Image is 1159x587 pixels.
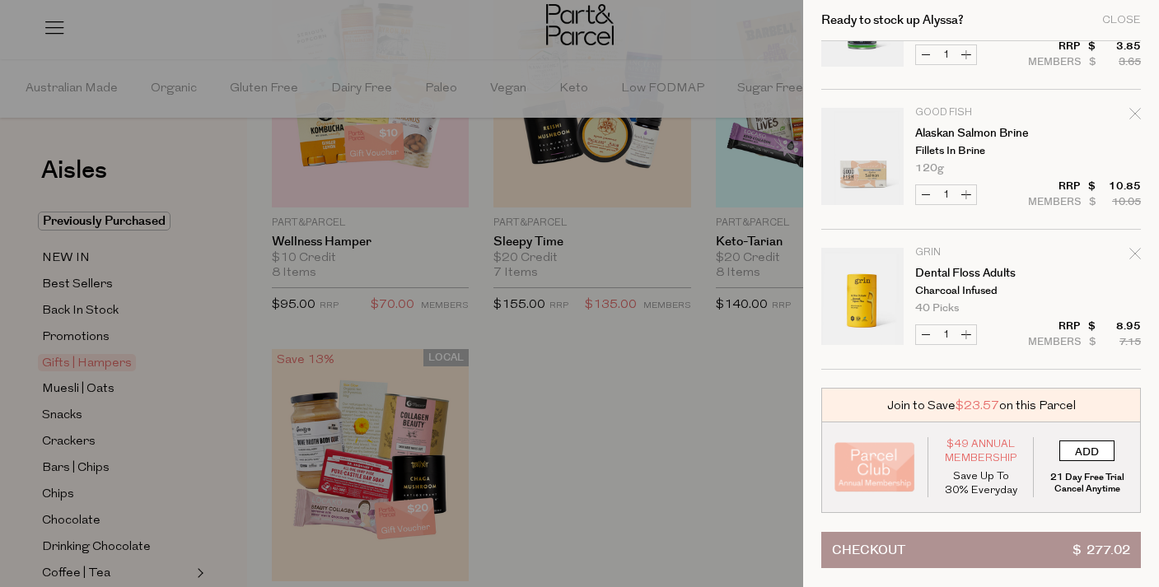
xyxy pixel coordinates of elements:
span: 40 Picks [915,303,959,314]
span: $23.57 [956,397,999,414]
div: Join to Save on this Parcel [821,388,1141,422]
input: QTY Dental Floss Adults [936,325,956,344]
span: $49 Annual Membership [941,437,1021,465]
div: Close [1102,15,1141,26]
p: Good Fish [915,108,1043,118]
input: QTY Coconut Milk [936,45,956,64]
span: 120g [915,163,944,174]
div: Remove Dental Floss Adults [1129,245,1141,268]
button: Checkout$ 277.02 [821,532,1141,568]
p: Fillets in Brine [915,146,1043,156]
span: Checkout [832,533,905,567]
h2: Ready to stock up Alyssa? [821,14,964,26]
a: Dental Floss Adults [915,268,1043,279]
a: Alaskan Salmon Brine [915,128,1043,139]
p: Save Up To 30% Everyday [941,469,1021,497]
input: QTY Alaskan Salmon Brine [936,185,956,204]
p: Grin [915,248,1043,258]
p: Charcoal Infused [915,286,1043,296]
span: $ 277.02 [1073,533,1130,567]
input: ADD [1059,440,1115,461]
p: 21 Day Free Trial Cancel Anytime [1046,472,1128,495]
div: Remove Alaskan Salmon Brine [1129,105,1141,128]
